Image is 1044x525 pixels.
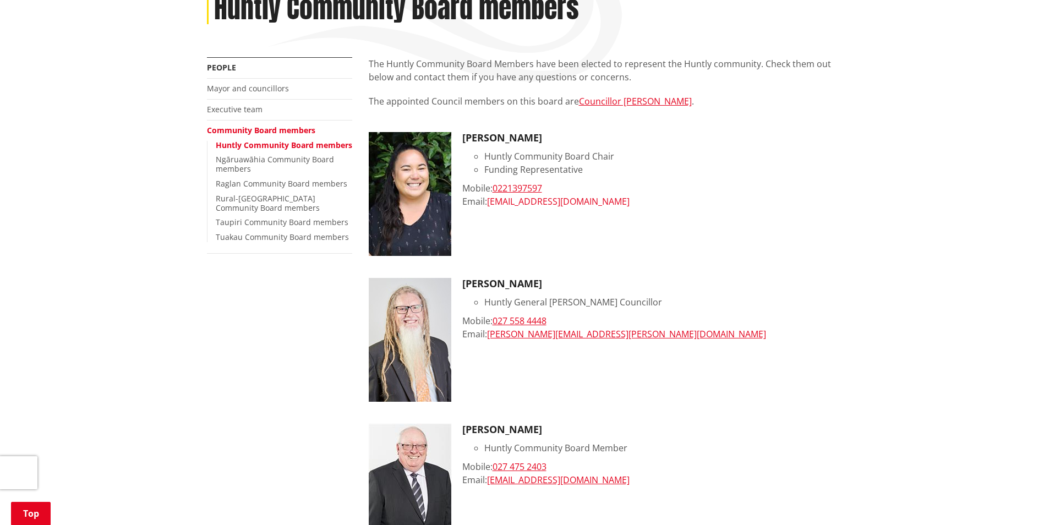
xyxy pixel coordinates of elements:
a: 027 558 4448 [493,315,546,327]
a: Top [11,502,51,525]
a: [EMAIL_ADDRESS][DOMAIN_NAME] [487,474,630,486]
div: Email: [462,327,838,341]
a: Ngāruawāhia Community Board members [216,154,334,174]
div: Mobile: [462,314,838,327]
iframe: Messenger Launcher [993,479,1033,518]
li: Huntly General [PERSON_NAME] Councillor [484,296,838,309]
p: The Huntly Community Board Members have been elected to represent the Huntly community. Check the... [369,57,838,84]
div: Mobile: [462,182,838,195]
h3: [PERSON_NAME] [462,424,838,436]
a: Huntly Community Board members [216,140,352,150]
li: Huntly Community Board Member [484,441,838,455]
a: 027 475 2403 [493,461,546,473]
a: [EMAIL_ADDRESS][DOMAIN_NAME] [487,195,630,207]
a: 0221397597 [493,182,542,194]
h3: [PERSON_NAME] [462,132,838,144]
a: People [207,62,236,73]
a: Taupiri Community Board members [216,217,348,227]
a: Tuakau Community Board members [216,232,349,242]
img: Eden Wawatai HCB [369,132,451,256]
a: Community Board members [207,125,315,135]
a: Rural-[GEOGRAPHIC_DATA] Community Board members [216,193,320,213]
img: David Whyte [369,278,451,402]
a: [PERSON_NAME][EMAIL_ADDRESS][PERSON_NAME][DOMAIN_NAME] [487,328,766,340]
div: Email: [462,473,838,486]
p: The appointed Council members on this board are . [369,95,838,121]
li: Funding Representative [484,163,838,176]
div: Email: [462,195,838,208]
a: Mayor and councillors [207,83,289,94]
a: Raglan Community Board members [216,178,347,189]
div: Mobile: [462,460,838,473]
a: Councillor [PERSON_NAME] [579,95,692,107]
a: Executive team [207,104,263,114]
li: Huntly Community Board Chair [484,150,838,163]
h3: [PERSON_NAME] [462,278,838,290]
